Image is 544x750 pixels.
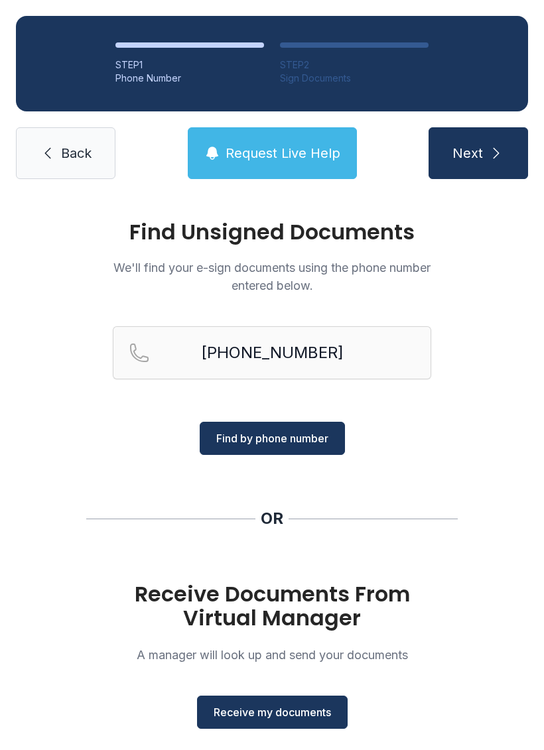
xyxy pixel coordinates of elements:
[214,704,331,720] span: Receive my documents
[452,144,483,162] span: Next
[113,582,431,630] h1: Receive Documents From Virtual Manager
[61,144,92,162] span: Back
[261,508,283,529] div: OR
[226,144,340,162] span: Request Live Help
[280,72,429,85] div: Sign Documents
[113,259,431,294] p: We'll find your e-sign documents using the phone number entered below.
[115,58,264,72] div: STEP 1
[113,646,431,664] p: A manager will look up and send your documents
[113,221,431,243] h1: Find Unsigned Documents
[113,326,431,379] input: Reservation phone number
[280,58,429,72] div: STEP 2
[216,430,328,446] span: Find by phone number
[115,72,264,85] div: Phone Number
